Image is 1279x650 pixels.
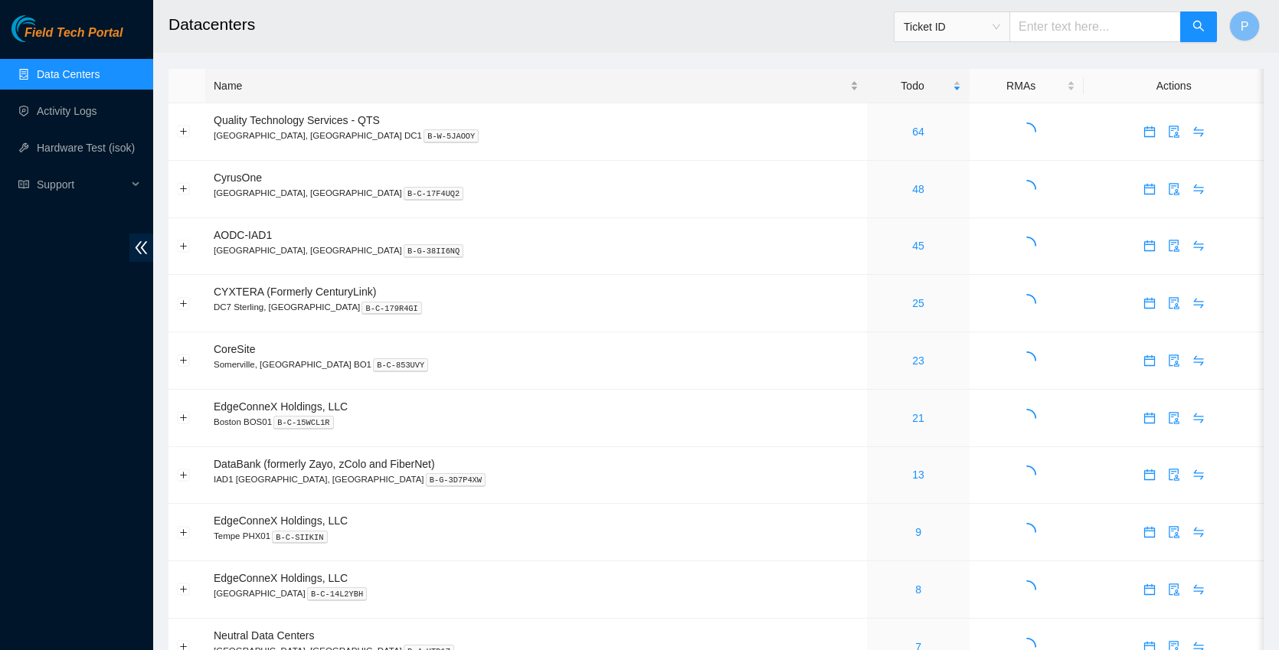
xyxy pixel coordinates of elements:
[1162,348,1186,373] button: audit
[214,529,859,543] p: Tempe PHX01
[1163,469,1186,481] span: audit
[1186,469,1211,481] a: swap
[1137,406,1162,430] button: calendar
[1187,297,1210,309] span: swap
[178,526,190,538] button: Expand row
[214,586,859,600] p: [GEOGRAPHIC_DATA]
[1137,577,1162,602] button: calendar
[1162,354,1186,367] a: audit
[1186,520,1211,544] button: swap
[1138,183,1161,195] span: calendar
[1186,577,1211,602] button: swap
[1162,119,1186,144] button: audit
[915,583,921,596] a: 8
[1016,351,1036,371] span: loading
[361,302,422,315] kbd: B-C-179R4GI
[214,114,380,126] span: Quality Technology Services - QTS
[1138,126,1161,138] span: calendar
[1162,406,1186,430] button: audit
[1163,412,1186,424] span: audit
[1186,406,1211,430] button: swap
[178,469,190,481] button: Expand row
[1162,577,1186,602] button: audit
[912,297,924,309] a: 25
[1162,240,1186,252] a: audit
[11,28,123,47] a: Akamai TechnologiesField Tech Portal
[912,412,924,424] a: 21
[1162,462,1186,487] button: audit
[1137,354,1162,367] a: calendar
[1137,183,1162,195] a: calendar
[1162,520,1186,544] button: audit
[214,514,348,527] span: EdgeConneX Holdings, LLC
[1137,526,1162,538] a: calendar
[1187,469,1210,481] span: swap
[37,105,97,117] a: Activity Logs
[1138,583,1161,596] span: calendar
[1186,462,1211,487] button: swap
[1016,122,1036,142] span: loading
[373,358,428,372] kbd: B-C-853UVY
[18,179,29,190] span: read
[912,183,924,195] a: 48
[1163,297,1186,309] span: audit
[214,300,859,314] p: DC7 Sterling, [GEOGRAPHIC_DATA]
[912,354,924,367] a: 23
[1162,177,1186,201] button: audit
[1187,526,1210,538] span: swap
[426,473,486,487] kbd: B-G-3D7P4XW
[11,15,77,42] img: Akamai Technologies
[25,26,123,41] span: Field Tech Portal
[1137,126,1162,138] a: calendar
[129,234,153,262] span: double-left
[912,469,924,481] a: 13
[1162,412,1186,424] a: audit
[1180,11,1217,42] button: search
[1138,412,1161,424] span: calendar
[1016,293,1036,313] span: loading
[1137,469,1162,481] a: calendar
[1163,126,1186,138] span: audit
[1138,469,1161,481] span: calendar
[1186,526,1211,538] a: swap
[1186,234,1211,258] button: swap
[1162,297,1186,309] a: audit
[214,629,315,642] span: Neutral Data Centers
[1009,11,1181,42] input: Enter text here...
[1016,178,1036,198] span: loading
[1016,522,1036,542] span: loading
[404,187,464,201] kbd: B-C-17F4UQ2
[1192,20,1205,34] span: search
[1186,354,1211,367] a: swap
[1187,412,1210,424] span: swap
[307,587,368,601] kbd: B-C-14L2YBH
[37,142,135,154] a: Hardware Test (isok)
[1187,354,1210,367] span: swap
[1137,348,1162,373] button: calendar
[404,244,464,258] kbd: B-G-38II6NQ
[178,583,190,596] button: Expand row
[912,240,924,252] a: 45
[178,354,190,367] button: Expand row
[272,531,327,544] kbd: B-C-SIIKIN
[178,297,190,309] button: Expand row
[1084,69,1264,103] th: Actions
[912,126,924,138] a: 64
[1137,462,1162,487] button: calendar
[214,415,859,429] p: Boston BOS01
[1186,291,1211,315] button: swap
[1138,526,1161,538] span: calendar
[273,416,334,430] kbd: B-C-15WCL1R
[1162,291,1186,315] button: audit
[1186,583,1211,596] a: swap
[37,68,100,80] a: Data Centers
[1162,526,1186,538] a: audit
[1137,412,1162,424] a: calendar
[1162,583,1186,596] a: audit
[1162,469,1186,481] a: audit
[1187,126,1210,138] span: swap
[1162,234,1186,258] button: audit
[1186,177,1211,201] button: swap
[424,129,479,143] kbd: B-W-5JAOOY
[1186,119,1211,144] button: swap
